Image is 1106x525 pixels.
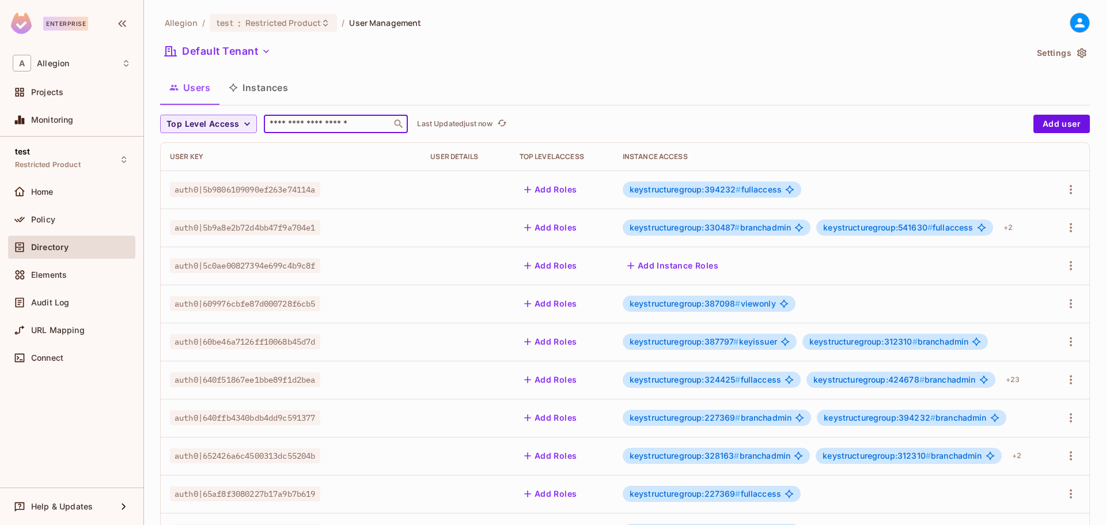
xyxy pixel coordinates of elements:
span: Directory [31,243,69,252]
span: # [735,299,740,308]
span: the active workspace [165,17,198,28]
span: test [217,17,233,28]
span: URL Mapping [31,326,85,335]
button: Settings [1032,44,1090,62]
span: auth0|5c0ae00827394e699c4b9c8f [170,258,320,273]
span: Click to refresh data [493,117,509,131]
div: User Key [170,152,412,161]
span: branchadmin [823,451,982,460]
span: Help & Updates [31,502,93,511]
span: keystructuregroup:324425 [630,375,741,384]
div: Enterprise [43,17,88,31]
span: fullaccess [630,489,781,498]
span: # [735,375,740,384]
span: # [926,451,931,460]
span: fullaccess [630,375,781,384]
span: keyissuer [630,337,777,346]
span: branchadmin [824,413,986,422]
button: Instances [219,73,297,102]
span: test [15,147,31,156]
span: # [734,451,739,460]
span: branchadmin [809,337,968,346]
button: refresh [495,117,509,131]
button: Add Roles [520,371,582,389]
span: # [919,375,925,384]
button: Users [160,73,219,102]
span: viewonly [630,299,776,308]
span: # [733,337,738,346]
span: Workspace: Allegion [37,59,69,68]
span: keystructuregroup:312310 [823,451,931,460]
span: auth0|652426a6c4500313dc55204b [170,448,320,463]
span: keystructuregroup:312310 [809,337,918,346]
span: : [237,18,241,28]
button: Default Tenant [160,42,275,61]
span: keystructuregroup:227369 [630,413,741,422]
div: Instance Access [623,152,1042,161]
span: # [735,413,740,422]
span: # [927,222,933,232]
button: Add Roles [520,333,582,351]
div: + 2 [1007,447,1026,465]
div: Top Level Access [520,152,604,161]
span: Monitoring [31,115,74,124]
span: auth0|640f51867ee1bbe89f1d2bea [170,372,320,387]
span: keystructuregroup:394232 [824,413,935,422]
span: keystructuregroup:387098 [630,299,741,308]
div: + 2 [999,218,1017,237]
span: A [13,55,31,71]
button: Add Roles [520,294,582,313]
span: Home [31,187,54,197]
span: # [930,413,935,422]
span: keystructuregroup:541630 [823,222,933,232]
span: auth0|60be46a7126ff10068b45d7d [170,334,320,349]
button: Add Instance Roles [623,256,723,275]
span: # [735,489,740,498]
button: Add user [1033,115,1090,133]
button: Add Roles [520,256,582,275]
span: auth0|609976cbfe87d000728f6cb5 [170,296,320,311]
div: + 23 [1001,371,1024,389]
button: Add Roles [520,485,582,503]
li: / [342,17,344,28]
span: Top Level Access [166,117,239,131]
span: branchadmin [813,375,975,384]
span: fullaccess [823,223,973,232]
span: Audit Log [31,298,69,307]
button: Top Level Access [160,115,257,133]
span: # [912,337,918,346]
span: fullaccess [630,185,782,194]
button: Add Roles [520,409,582,427]
p: Last Updated just now [417,119,493,129]
button: Add Roles [520,180,582,199]
span: branchadmin [630,451,790,460]
span: auth0|640ffb4340bdb4dd9c591377 [170,410,320,425]
span: User Management [349,17,421,28]
span: Restricted Product [245,17,321,28]
span: Elements [31,270,67,280]
span: Policy [31,215,55,224]
span: Projects [31,88,63,97]
span: keystructuregroup:387797 [630,337,739,346]
span: branchadmin [630,223,791,232]
span: branchadmin [630,413,791,422]
span: auth0|65af8f3080227b17a9b7b619 [170,486,320,501]
span: keystructuregroup:328163 [630,451,740,460]
span: Connect [31,353,63,362]
span: keystructuregroup:330487 [630,222,740,232]
span: # [736,184,741,194]
button: Add Roles [520,218,582,237]
span: auth0|5b9806109090ef263e74114a [170,182,320,197]
span: Restricted Product [15,160,81,169]
span: keystructuregroup:424678 [813,375,925,384]
span: keystructuregroup:227369 [630,489,741,498]
button: Add Roles [520,447,582,465]
span: # [734,222,740,232]
span: keystructuregroup:394232 [630,184,741,194]
span: auth0|5b9a8e2b72d4bb47f9a704e1 [170,220,320,235]
img: SReyMgAAAABJRU5ErkJggg== [11,13,32,34]
li: / [202,17,205,28]
div: User Details [430,152,501,161]
span: refresh [497,118,507,130]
